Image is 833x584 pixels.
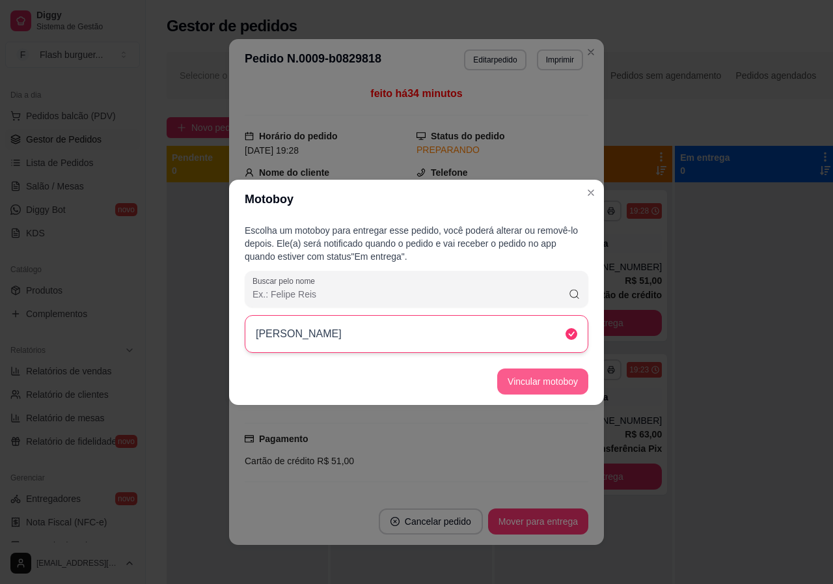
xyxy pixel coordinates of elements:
[497,368,588,395] button: Vincular motoboy
[580,182,601,203] button: Close
[229,180,604,219] header: Motoboy
[253,275,320,286] label: Buscar pelo nome
[256,326,342,342] p: [PERSON_NAME]
[245,224,588,263] p: Escolha um motoboy para entregar esse pedido, você poderá alterar ou removê-lo depois. Ele(a) ser...
[253,288,568,301] input: Buscar pelo nome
